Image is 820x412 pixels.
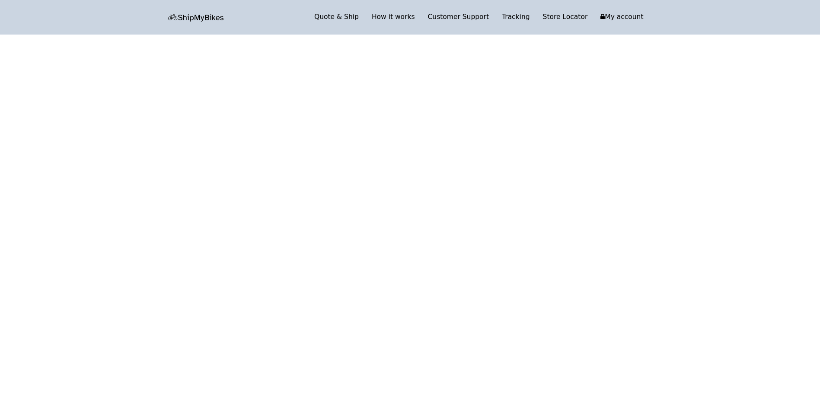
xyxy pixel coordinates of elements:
a: Tracking [495,11,536,23]
img: letsbox [168,14,224,22]
a: Quote & Ship [308,11,365,23]
a: Customer Support [421,11,496,23]
a: How it works [365,11,421,23]
a: My account [594,11,650,23]
a: Store Locator [536,11,594,23]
